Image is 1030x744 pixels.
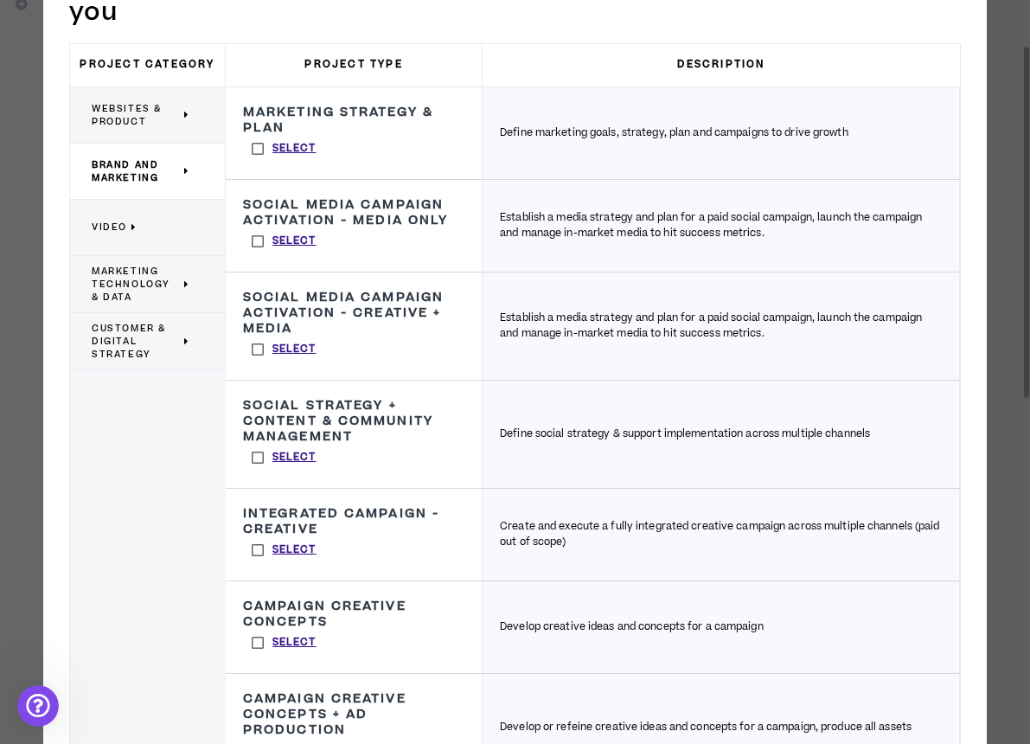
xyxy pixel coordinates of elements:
[243,691,464,738] h3: Campaign Creative Concepts + Ad Production
[35,123,311,182] p: Hi [PERSON_NAME] !
[17,685,59,727] iframe: Intercom live chat
[272,342,317,357] p: Select
[92,102,180,128] span: Websites & Product
[35,182,311,211] p: How can we help?
[92,265,180,304] span: Marketing Technology & Data
[243,506,464,537] h3: Integrated Campaign - Creative
[500,519,942,550] p: Create and execute a fully integrated creative campaign across multiple channels (paid out of scope)
[483,44,960,87] h3: Description
[500,619,764,635] p: Develop creative ideas and concepts for a campaign
[70,44,226,87] h3: Project Category
[92,158,180,184] span: Brand and Marketing
[144,583,203,595] span: Messages
[500,427,870,442] p: Define social strategy & support implementation across multiple channels
[35,247,289,266] div: Send us a message
[243,290,464,337] h3: Social Media Campaign Activation - Creative + Media
[272,635,317,651] p: Select
[243,398,464,445] h3: Social Strategy + Content & Community Management
[500,720,912,735] p: Develop or refeine creative ideas and concepts for a campaign, produce all assets
[25,315,321,350] button: Search for help
[35,266,289,284] div: We typically reply in a few hours
[235,28,270,62] img: Profile image for Morgan
[35,33,66,61] img: logo
[17,233,329,298] div: Send us a messageWe typically reply in a few hours
[92,322,180,361] span: Customer & Digital Strategy
[297,28,329,59] div: Close
[38,583,77,595] span: Home
[243,197,464,228] h3: Social Media Campaign Activation - Media Only
[231,540,346,609] button: Help
[500,311,942,342] p: Establish a media strategy and plan for a paid social campaign, launch the campaign and manage in...
[500,125,848,141] p: Define marketing goals, strategy, plan and campaigns to drive growth
[92,221,127,234] span: Video
[226,44,483,87] h3: Project Type
[500,210,942,241] p: Establish a media strategy and plan for a paid social campaign, launch the campaign and manage in...
[243,105,464,136] h3: Marketing Strategy & Plan
[115,540,230,609] button: Messages
[35,324,140,342] span: Search for help
[272,234,317,249] p: Select
[272,141,317,157] p: Select
[243,599,464,630] h3: Campaign Creative Concepts
[274,583,302,595] span: Help
[272,542,317,558] p: Select
[272,450,317,465] p: Select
